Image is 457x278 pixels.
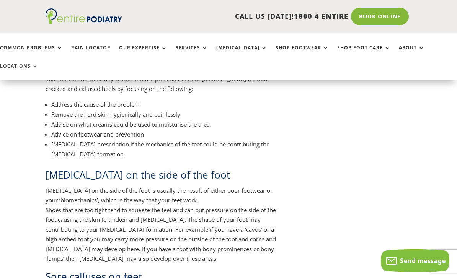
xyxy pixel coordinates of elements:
p: [MEDICAL_DATA] on the side of the foot is usually the result of either poor footwear or your ‘bio... [46,186,282,270]
a: Pain Locator [71,45,111,62]
span: Send message [400,257,446,265]
a: Shop Footwear [276,45,329,62]
li: Advise on what creams could be used to moisturise the area [51,119,282,129]
a: About [399,45,424,62]
p: CALL US [DATE]! [127,11,348,21]
a: Entire Podiatry [46,18,122,26]
a: Shop Foot Care [337,45,390,62]
a: Book Online [351,8,409,25]
li: Advice on footwear and prevention [51,129,282,139]
li: [MEDICAL_DATA] prescription if the mechanics of the feet could be contributing the [MEDICAL_DATA]... [51,139,282,159]
span: 1800 4 ENTIRE [294,11,348,21]
li: Remove the hard skin hygienically and painlessly [51,109,282,119]
a: [MEDICAL_DATA] [216,45,267,62]
img: logo (1) [46,8,122,24]
a: Services [176,45,208,62]
h2: [MEDICAL_DATA] on the side of the foot [46,168,282,185]
li: Address the cause of the problem [51,99,282,109]
a: Our Expertise [119,45,167,62]
button: Send message [381,249,449,272]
